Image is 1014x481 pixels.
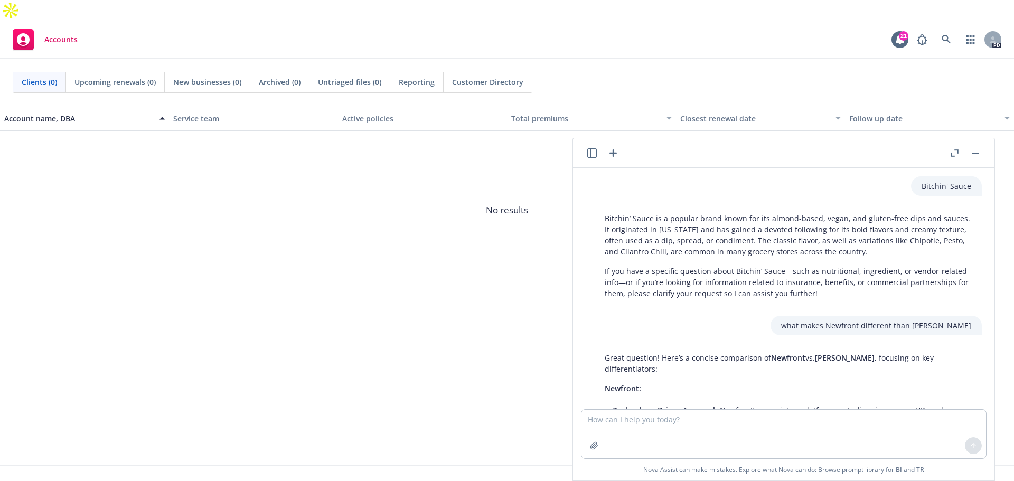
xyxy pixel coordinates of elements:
[8,25,82,54] a: Accounts
[922,181,971,192] p: Bitchin' Sauce
[173,77,241,88] span: New businesses (0)
[605,266,971,299] p: If you have a specific question about Bitchin’ Sauce—such as nutritional, ingredient, or vendor-r...
[74,77,156,88] span: Upcoming renewals (0)
[613,402,971,429] li: Newfront’s proprietary platform centralizes insurance, HR, and benefits information, enabling mor...
[849,113,998,124] div: Follow up date
[899,31,908,41] div: 21
[399,77,435,88] span: Reporting
[680,113,829,124] div: Closest renewal date
[605,383,641,393] span: Newfront:
[845,106,1014,131] button: Follow up date
[936,29,957,50] a: Search
[507,106,676,131] button: Total premiums
[173,113,334,124] div: Service team
[896,465,902,474] a: BI
[605,213,971,257] p: Bitchin’ Sauce is a popular brand known for its almond-based, vegan, and gluten-free dips and sau...
[44,35,78,44] span: Accounts
[338,106,507,131] button: Active policies
[676,106,845,131] button: Closest renewal date
[452,77,523,88] span: Customer Directory
[613,405,720,415] span: Technology-Driven Approach:
[318,77,381,88] span: Untriaged files (0)
[781,320,971,331] p: what makes Newfront different than [PERSON_NAME]
[916,465,924,474] a: TR
[815,353,875,363] span: [PERSON_NAME]
[259,77,301,88] span: Archived (0)
[169,106,338,131] button: Service team
[342,113,503,124] div: Active policies
[511,113,660,124] div: Total premiums
[4,113,153,124] div: Account name, DBA
[960,29,981,50] a: Switch app
[22,77,57,88] span: Clients (0)
[643,459,924,480] span: Nova Assist can make mistakes. Explore what Nova can do: Browse prompt library for and
[771,353,805,363] span: Newfront
[605,352,971,374] p: Great question! Here’s a concise comparison of vs. , focusing on key differentiators:
[912,29,933,50] a: Report a Bug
